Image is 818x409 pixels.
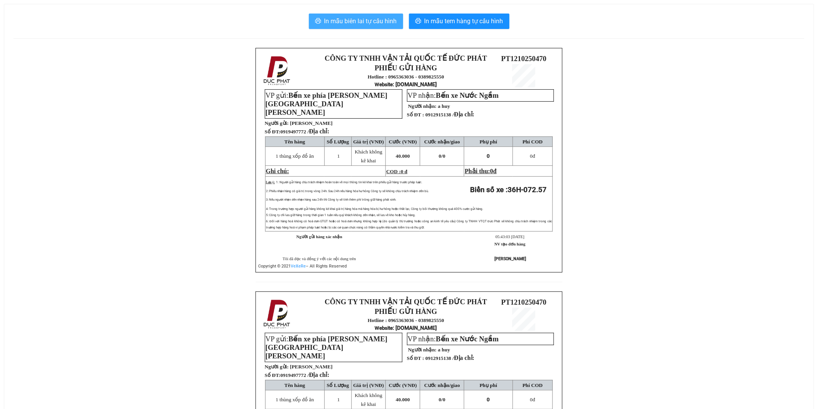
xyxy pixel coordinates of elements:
span: 0 [530,397,533,402]
span: 2: Phiếu nhận hàng có giá trị trong vòng 24h. Sau 24h nếu hàng hóa hư hỏng Công ty sẽ không chịu ... [266,189,429,193]
span: đ [530,153,535,159]
span: 0919497772 / [280,372,329,378]
span: Phải thu: [465,168,496,174]
span: Địa chỉ: [309,128,329,135]
strong: Biển số xe : [470,186,547,194]
span: Địa chỉ: [309,372,329,378]
span: COD : [386,169,407,174]
span: In mẫu biên lai tự cấu hình [324,16,397,26]
span: 05:43:03 [DATE] [496,235,525,239]
span: Website [375,82,393,87]
span: 0 [490,168,493,174]
span: 0 [487,153,490,159]
button: printerIn mẫu tem hàng tự cấu hình [409,14,510,29]
span: Số Lượng [327,382,349,388]
span: 4: Trong trường hợp người gửi hàng không kê khai giá trị hàng hóa mà hàng hóa bị hư hỏng hoặc thấ... [266,207,484,211]
span: đ [493,168,497,174]
span: Khách không kê khai [355,149,382,164]
span: Giá trị (VNĐ) [353,382,384,388]
strong: Người nhận: [408,347,437,353]
span: 0 đ [401,169,407,174]
span: 36H-072.57 [508,186,547,194]
span: 0912915138 / [426,112,475,118]
span: a huy [438,103,450,109]
span: 1: Người gửi hàng chịu trách nhiệm hoàn toàn về mọi thông tin kê khai trên phiếu gửi hàng trước p... [276,181,422,184]
span: 5: Công ty chỉ lưu giữ hàng trong thời gian 1 tuần nếu quý khách không đến nhận, sẽ lưu về kho ho... [266,213,416,217]
span: Cước nhận/giao [424,139,460,145]
span: Phí COD [523,139,543,145]
span: 3: Nếu người nhận đến nhận hàng sau 24h thì Công ty sẽ tính thêm phí trông giữ hàng phát sinh. [266,198,396,201]
span: Bến xe phía [PERSON_NAME][GEOGRAPHIC_DATA][PERSON_NAME] [266,91,388,116]
span: 1 thùng xốp đồ ăn [276,153,314,159]
span: a huy [438,347,450,353]
span: 0 [530,153,533,159]
span: PT1210250470 [501,298,547,306]
span: [PERSON_NAME] [290,364,332,370]
strong: Người gửi: [265,364,289,370]
strong: Số ĐT: [265,129,329,135]
strong: Hotline : 0965363036 - 0389825550 [368,317,444,323]
span: 0 [443,397,446,402]
strong: Người gửi: [265,120,289,126]
span: Phí COD [523,382,543,388]
span: 40.000 [396,397,410,402]
span: Copyright © 2021 – All Rights Reserved [258,264,347,269]
span: 0/ [439,153,445,159]
span: VP nhận: [408,335,499,343]
span: printer [415,18,421,25]
span: Cước (VNĐ) [389,382,417,388]
span: 1 [337,397,340,402]
span: Phụ phí [480,139,497,145]
span: Cước nhận/giao [424,382,460,388]
img: logo [261,55,294,87]
strong: CÔNG TY TNHH VẬN TẢI QUỐC TẾ ĐỨC PHÁT [325,54,487,62]
strong: Số ĐT : [407,112,424,118]
strong: PHIẾU GỬI HÀNG [375,307,437,315]
span: Địa chỉ: [454,111,474,118]
span: Cước (VNĐ) [389,139,417,145]
span: Lưu ý: [266,181,275,184]
span: printer [315,18,321,25]
span: Bến xe Nước Ngầm [436,335,499,343]
span: Số Lượng [327,139,349,145]
span: Giá trị (VNĐ) [353,139,384,145]
span: đ [530,397,535,402]
span: 6: Đối với hàng hoá không có hoá đơn GTGT hoặc có hoá đơn nhưng không hợp lệ (do quản lý thị trườ... [266,220,552,229]
img: logo [261,298,294,331]
span: Tên hàng [285,139,305,145]
span: PT1210250470 [501,55,547,63]
span: 0/ [439,397,445,402]
span: VP nhận: [408,91,499,99]
span: 0919497772 / [280,129,329,135]
strong: Số ĐT: [265,372,329,378]
a: VeXeRe [291,264,306,269]
span: [PERSON_NAME] [290,120,332,126]
strong: PHIẾU GỬI HÀNG [375,64,437,72]
span: 0 [487,397,490,402]
span: 0 [443,153,446,159]
span: 1 thùng xốp đồ ăn [276,397,314,402]
span: Tên hàng [285,382,305,388]
span: VP gửi: [266,335,388,360]
span: Bến xe phía [PERSON_NAME][GEOGRAPHIC_DATA][PERSON_NAME] [266,335,388,360]
strong: Số ĐT : [407,355,424,361]
span: Bến xe Nước Ngầm [436,91,499,99]
strong: Người nhận: [408,103,437,109]
strong: : [DOMAIN_NAME] [375,325,437,331]
strong: NV tạo đơn hàng [494,242,525,246]
span: In mẫu tem hàng tự cấu hình [424,16,503,26]
span: Khách không kê khai [355,392,382,407]
strong: Người gửi hàng xác nhận [297,235,343,239]
span: 0912915138 / [426,355,475,361]
span: Tôi đã đọc và đồng ý với các nội dung trên [283,257,356,261]
span: Phụ phí [480,382,497,388]
span: 1 [337,153,340,159]
button: printerIn mẫu biên lai tự cấu hình [309,14,403,29]
span: Ghi chú: [266,168,289,174]
strong: Hotline : 0965363036 - 0389825550 [368,74,444,80]
span: 40.000 [396,153,410,159]
span: VP gửi: [266,91,388,116]
span: Địa chỉ: [454,354,474,361]
strong: [PERSON_NAME] [495,256,527,261]
strong: : [DOMAIN_NAME] [375,81,437,87]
